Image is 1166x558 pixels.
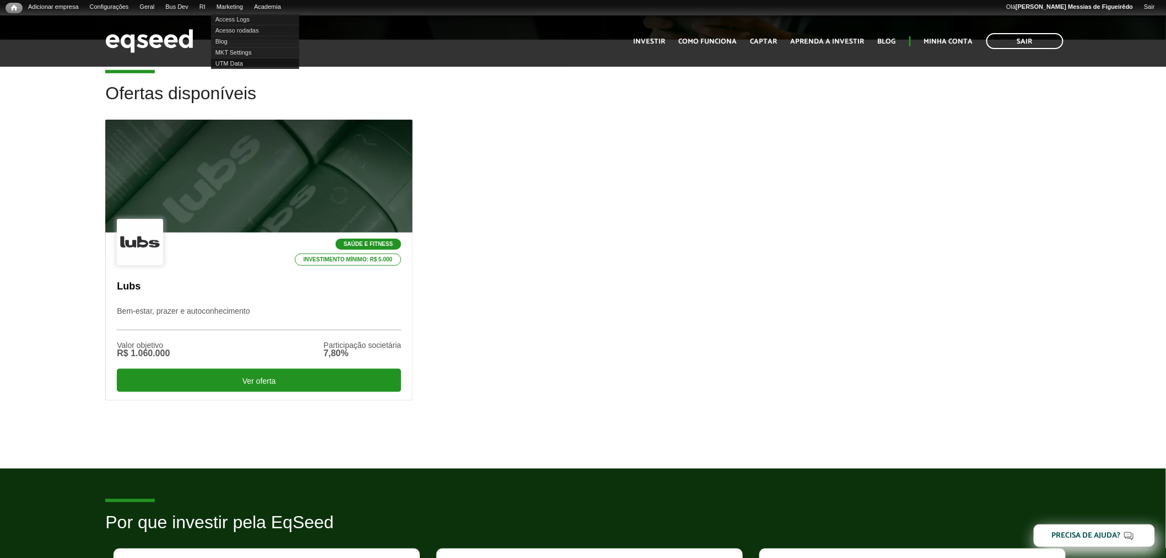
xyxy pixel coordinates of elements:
div: 7,80% [323,349,401,358]
h2: Por que investir pela EqSeed [105,513,1060,549]
p: Investimento mínimo: R$ 5.000 [295,254,402,266]
a: Geral [134,3,160,12]
a: Configurações [84,3,134,12]
div: Participação societária [323,341,401,349]
a: Marketing [211,3,249,12]
p: Saúde e Fitness [336,239,401,250]
a: Início [6,3,23,13]
a: Captar [751,38,778,45]
a: RI [194,3,211,12]
a: Investir [634,38,666,45]
span: Início [11,4,17,12]
div: Valor objetivo [117,341,170,349]
img: EqSeed [105,26,193,56]
a: Sair [986,33,1064,49]
a: Olá[PERSON_NAME] Messias de Figueirêdo [1001,3,1138,12]
a: Saúde e Fitness Investimento mínimo: R$ 5.000 Lubs Bem-estar, prazer e autoconhecimento Valor obj... [105,120,413,400]
div: R$ 1.060.000 [117,349,170,358]
a: Academia [249,3,287,12]
a: Bus Dev [160,3,194,12]
p: Lubs [117,281,401,293]
h2: Ofertas disponíveis [105,84,1060,120]
a: Access Logs [211,14,299,25]
a: Minha conta [924,38,973,45]
p: Bem-estar, prazer e autoconhecimento [117,307,401,330]
a: Blog [878,38,896,45]
a: Como funciona [679,38,737,45]
a: Sair [1138,3,1160,12]
div: Ver oferta [117,369,401,392]
a: Adicionar empresa [23,3,84,12]
a: Aprenda a investir [791,38,865,45]
strong: [PERSON_NAME] Messias de Figueirêdo [1016,3,1133,10]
